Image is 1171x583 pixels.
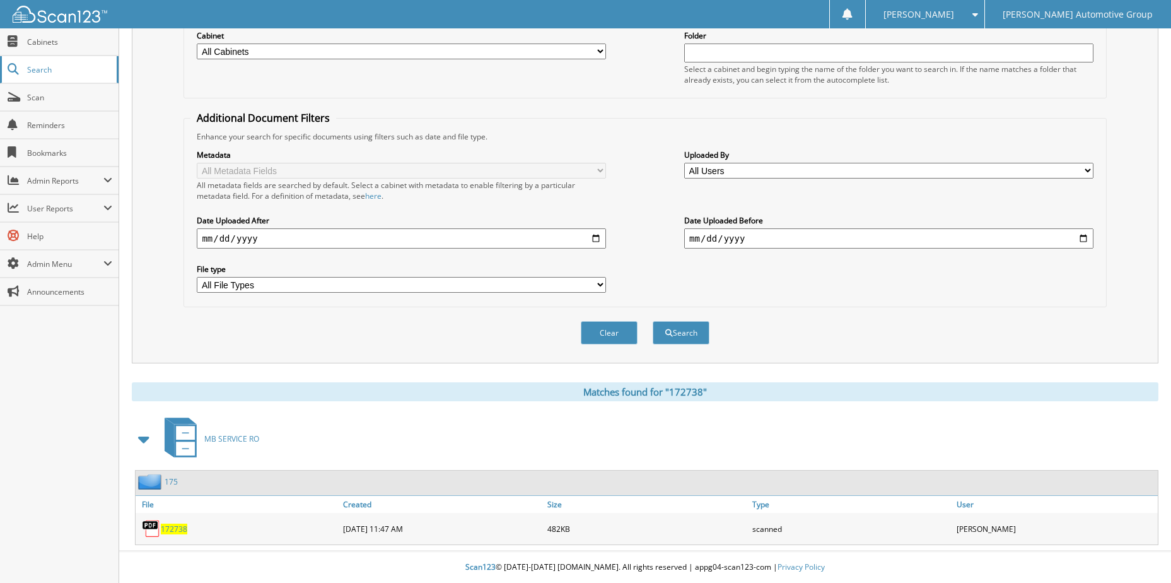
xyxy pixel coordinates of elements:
span: Announcements [27,286,112,297]
span: Admin Reports [27,175,103,186]
span: Bookmarks [27,148,112,158]
a: Type [749,496,953,513]
label: Uploaded By [684,150,1093,160]
a: here [365,191,382,201]
div: [PERSON_NAME] [953,516,1158,541]
span: User Reports [27,203,103,214]
span: Help [27,231,112,242]
a: Created [340,496,544,513]
div: Select a cabinet and begin typing the name of the folder you want to search in. If the name match... [684,64,1093,85]
label: Folder [684,30,1093,41]
button: Search [653,321,709,344]
a: MB SERVICE RO [157,414,259,464]
a: User [953,496,1158,513]
img: scan123-logo-white.svg [13,6,107,23]
button: Clear [581,321,638,344]
a: Privacy Policy [778,562,825,572]
span: Search [27,64,110,75]
iframe: Chat Widget [1108,522,1171,583]
img: PDF.png [142,519,161,538]
label: File type [197,264,606,274]
div: 482KB [544,516,749,541]
span: Scan123 [465,562,496,572]
div: Enhance your search for specific documents using filters such as date and file type. [190,131,1099,142]
div: [DATE] 11:47 AM [340,516,544,541]
div: Matches found for "172738" [132,382,1158,401]
span: Scan [27,92,112,103]
span: Admin Menu [27,259,103,269]
a: 175 [165,476,178,487]
legend: Additional Document Filters [190,111,336,125]
div: All metadata fields are searched by default. Select a cabinet with metadata to enable filtering b... [197,180,606,201]
label: Date Uploaded Before [684,215,1093,226]
span: Cabinets [27,37,112,47]
span: MB SERVICE RO [204,433,259,444]
div: scanned [749,516,953,541]
a: 172738 [161,524,187,534]
span: [PERSON_NAME] [883,11,954,18]
div: © [DATE]-[DATE] [DOMAIN_NAME]. All rights reserved | appg04-scan123-com | [119,552,1171,583]
label: Metadata [197,150,606,160]
span: [PERSON_NAME] Automotive Group [1003,11,1153,18]
a: Size [544,496,749,513]
a: File [136,496,340,513]
input: end [684,228,1093,249]
span: Reminders [27,120,112,131]
input: start [197,228,606,249]
label: Cabinet [197,30,606,41]
img: folder2.png [138,474,165,490]
label: Date Uploaded After [197,215,606,226]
